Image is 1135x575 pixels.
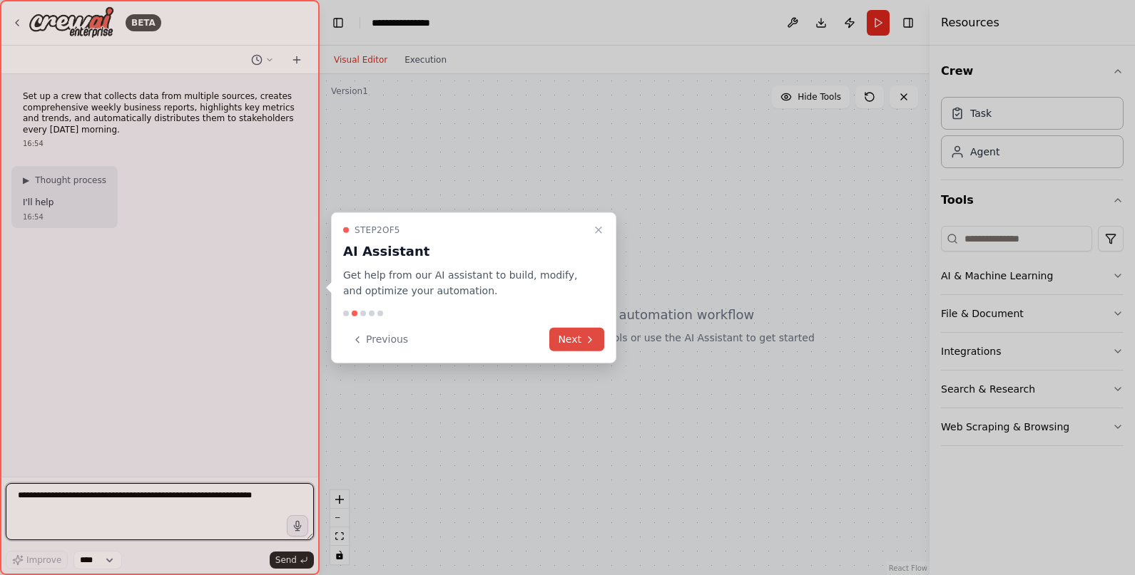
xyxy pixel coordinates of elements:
p: Get help from our AI assistant to build, modify, and optimize your automation. [343,266,587,299]
button: Next [549,328,604,351]
button: Previous [343,328,417,351]
button: Hide left sidebar [328,13,348,33]
button: Close walkthrough [590,221,607,238]
h3: AI Assistant [343,241,587,261]
span: Step 2 of 5 [355,224,400,235]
